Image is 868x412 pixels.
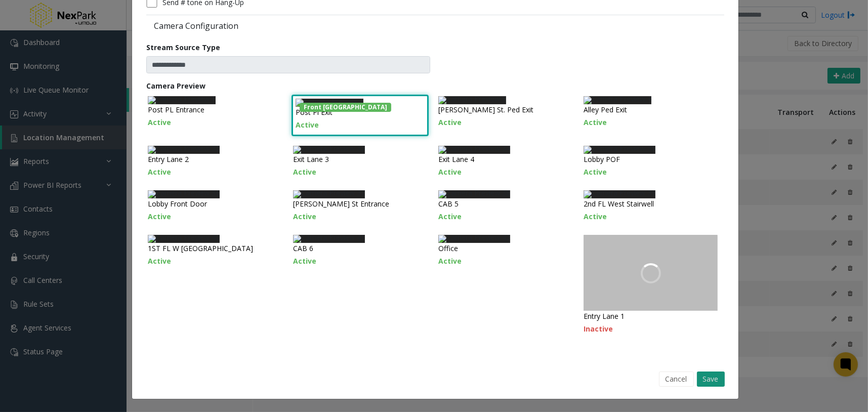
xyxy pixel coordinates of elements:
img: Camera Preview 37 [293,190,365,198]
p: Active [293,256,427,266]
p: Active [438,256,572,266]
p: Exit Lane 3 [293,154,427,164]
label: Camera Preview [146,80,205,91]
img: Camera Preview 4 [584,96,651,104]
p: Active [293,211,427,222]
p: 2nd FL West Stairwell [584,198,718,209]
p: Lobby POF [584,154,718,164]
img: Camera Preview 41 [293,235,365,243]
p: Active [584,211,718,222]
p: Active [584,117,718,128]
p: Active [438,211,572,222]
p: Active [584,167,718,177]
img: Camera Preview 35 [584,146,655,154]
img: Camera Preview 1 [148,96,216,104]
label: Stream Source Type [146,42,220,53]
label: Camera Configuration [146,20,433,31]
button: Save [697,372,725,387]
img: Camera Preview 33 [293,146,365,154]
img: Camera Preview 32 [148,146,220,154]
p: Active [296,119,425,130]
p: Active [293,167,427,177]
img: camera-preview-placeholder.jpg [584,235,718,311]
img: Camera Preview 2 [296,99,363,107]
p: Active [148,117,282,128]
p: Post Pl Exit [296,107,425,117]
img: Camera Preview 40 [148,235,220,243]
p: Alley Ped Exit [584,104,718,115]
p: Inactive [584,323,718,334]
p: Active [148,256,282,266]
p: CAB 6 [293,243,427,254]
img: Camera Preview 36 [148,190,220,198]
p: Active [438,167,572,177]
p: Entry Lane 2 [148,154,282,164]
p: Active [438,117,572,128]
img: Camera Preview 34 [438,146,510,154]
p: [PERSON_NAME] St Entrance [293,198,427,209]
img: Camera Preview 38 [438,190,510,198]
img: Camera Preview 42 [438,235,510,243]
p: [PERSON_NAME] St. Ped Exit [438,104,572,115]
button: Cancel [659,372,694,387]
p: Entry Lane 1 [584,311,718,321]
img: Camera Preview 39 [584,190,655,198]
p: Active [148,167,282,177]
p: Post PL Entrance [148,104,282,115]
p: Exit Lane 4 [438,154,572,164]
p: CAB 5 [438,198,572,209]
img: Camera Preview 3 [438,96,506,104]
p: Office [438,243,572,254]
p: 1ST FL W [GEOGRAPHIC_DATA] [148,243,282,254]
p: Lobby Front Door [148,198,282,209]
p: Active [148,211,282,222]
span: Front [GEOGRAPHIC_DATA] [300,103,391,112]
